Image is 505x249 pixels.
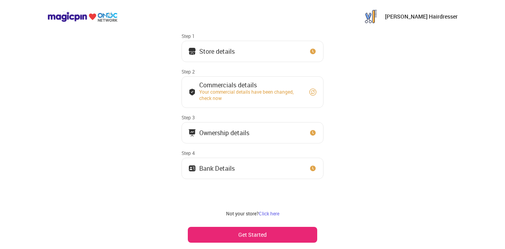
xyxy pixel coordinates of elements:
div: Step 2 [181,68,324,75]
img: refresh_circle.10b5a287.svg [309,88,317,96]
div: Step 3 [181,114,324,121]
span: Not your store? [226,210,259,217]
button: Ownership details [181,122,324,143]
img: storeIcon.9b1f7264.svg [188,47,196,55]
img: ownership_icon.37569ceb.svg [188,164,196,172]
img: clock_icon_new.67dbf243.svg [309,164,317,172]
div: Step 1 [181,33,324,39]
div: Step 4 [181,150,324,156]
div: Your commercial details have been changed, check now [199,89,302,101]
img: clock_icon_new.67dbf243.svg [309,47,317,55]
img: clock_icon_new.67dbf243.svg [309,129,317,137]
img: commercials_icon.983f7837.svg [188,129,196,137]
p: [PERSON_NAME] Hairdresser [385,13,458,21]
img: ondc-logo-new-small.8a59708e.svg [47,11,118,22]
div: Ownership details [199,131,249,135]
a: Click here [259,210,279,217]
div: Commercials details [199,83,302,87]
img: AeVo1_8rFswm1jCvrNF3t4hp6yhCnOCFhxw4XZN-NbeLdRsL0VA5rnYylAVxknw8jkDdUb3PsUmHyPJpe1vNHMWObwav [363,9,379,25]
button: Get Started [188,227,317,243]
button: Store details [181,41,324,62]
div: Store details [199,49,235,53]
img: bank_details_tick.fdc3558c.svg [188,88,196,96]
button: Commercials detailsYour commercial details have been changed, check now [181,76,324,108]
button: Bank Details [181,158,324,179]
div: Bank Details [199,166,235,170]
